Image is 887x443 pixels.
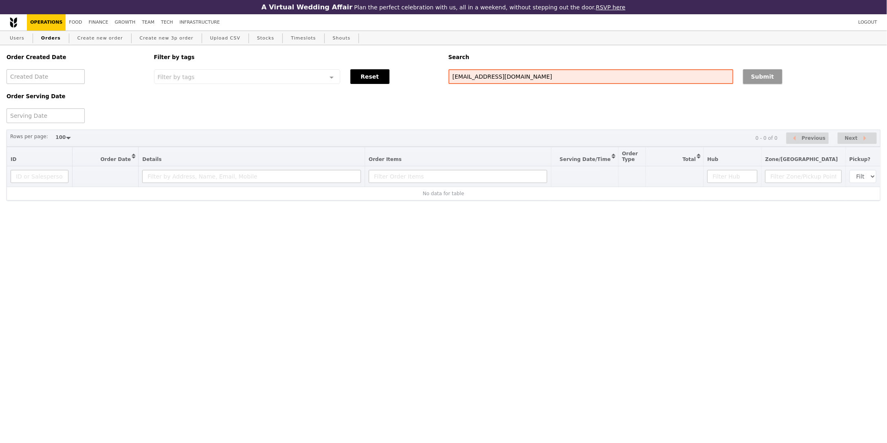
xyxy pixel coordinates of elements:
[765,170,842,183] input: Filter Zone/Pickup Point
[596,4,626,11] a: RSVP here
[765,156,838,162] span: Zone/[GEOGRAPHIC_DATA]
[7,31,28,46] a: Users
[850,156,871,162] span: Pickup?
[288,31,319,46] a: Timeslots
[786,132,829,144] button: Previous
[449,54,881,60] h5: Search
[176,14,223,31] a: Infrastructure
[10,17,17,28] img: Grain logo
[707,170,757,183] input: Filter Hub
[10,132,48,141] label: Rows per page:
[350,69,390,84] button: Reset
[38,31,64,46] a: Orders
[449,69,733,84] input: Search any field
[802,133,826,143] span: Previous
[622,151,638,162] span: Order Type
[158,73,195,80] span: Filter by tags
[136,31,197,46] a: Create new 3p order
[707,156,718,162] span: Hub
[139,14,158,31] a: Team
[11,170,68,183] input: ID or Salesperson name
[7,69,85,84] input: Created Date
[254,31,277,46] a: Stocks
[112,14,139,31] a: Growth
[11,156,16,162] span: ID
[369,170,547,183] input: Filter Order Items
[142,156,161,162] span: Details
[66,14,85,31] a: Food
[154,54,439,60] h5: Filter by tags
[74,31,126,46] a: Create new order
[11,191,876,196] div: No data for table
[209,3,678,11] div: Plan the perfect celebration with us, all in a weekend, without stepping out the door.
[158,14,176,31] a: Tech
[743,69,782,84] button: Submit
[838,132,877,144] button: Next
[369,156,402,162] span: Order Items
[262,3,352,11] h3: A Virtual Wedding Affair
[207,31,244,46] a: Upload CSV
[7,93,144,99] h5: Order Serving Date
[330,31,354,46] a: Shouts
[845,133,858,143] span: Next
[142,170,361,183] input: Filter by Address, Name, Email, Mobile
[855,14,880,31] a: Logout
[27,14,66,31] a: Operations
[86,14,112,31] a: Finance
[755,135,777,141] div: 0 - 0 of 0
[7,54,144,60] h5: Order Created Date
[7,108,85,123] input: Serving Date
